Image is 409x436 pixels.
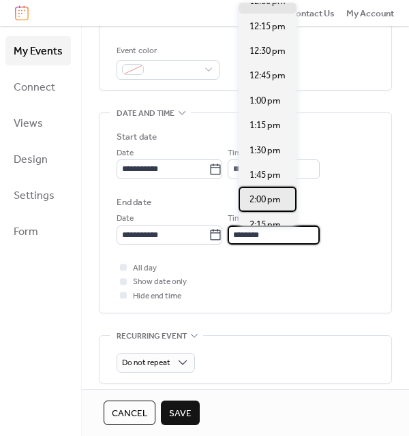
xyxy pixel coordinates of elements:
div: Start date [117,130,157,144]
a: Connect [5,72,71,102]
span: Design [14,149,48,170]
span: Time [228,212,245,225]
span: Form [14,221,38,243]
span: Save [169,407,192,420]
span: 12:45 pm [249,69,286,82]
span: 12:15 pm [249,20,286,33]
span: Date [117,146,134,160]
button: Save [161,401,200,425]
button: Cancel [104,401,155,425]
a: Form [5,217,71,246]
span: My Account [346,7,394,20]
span: 1:30 pm [249,144,281,157]
span: Settings [14,185,55,206]
div: Event color [117,44,217,58]
a: My Account [346,6,394,20]
span: Cancel [112,407,147,420]
span: 12:30 pm [249,44,286,58]
span: Connect [14,77,55,98]
a: Design [5,144,71,174]
span: 2:00 pm [249,193,281,206]
span: Date [117,212,134,225]
span: Views [14,113,43,134]
span: 2:15 pm [249,218,281,232]
a: My Events [5,36,71,65]
span: All day [133,262,157,275]
span: Contact Us [290,7,335,20]
span: Hide end time [133,290,181,303]
a: Views [5,108,71,138]
span: 1:00 pm [249,94,281,108]
span: Show date only [133,275,187,289]
span: 1:45 pm [249,168,281,182]
span: Time [228,146,245,160]
a: Contact Us [290,6,335,20]
span: Date and time [117,106,175,120]
a: Settings [5,181,71,210]
span: 1:15 pm [249,119,281,132]
span: Do not repeat [122,355,170,371]
span: Recurring event [117,330,187,343]
img: logo [15,5,29,20]
span: Link to Google Maps [133,14,206,28]
span: My Events [14,41,63,62]
div: End date [117,196,151,209]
